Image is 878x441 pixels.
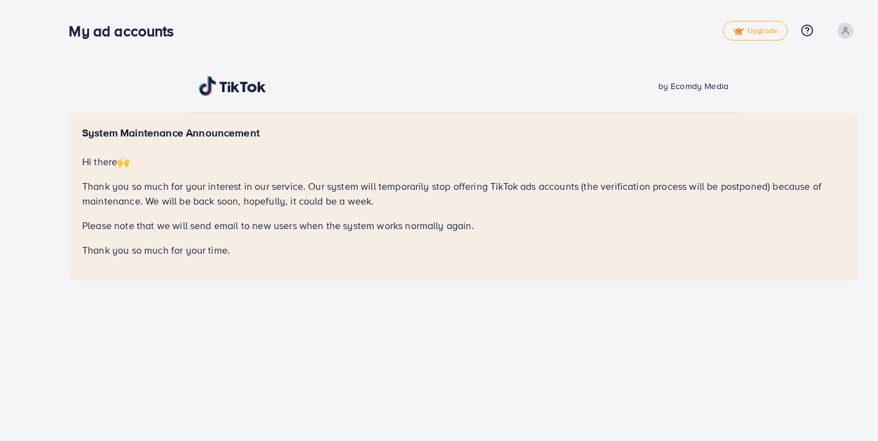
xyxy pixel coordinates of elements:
[82,154,845,169] p: Hi there
[658,80,728,92] span: by Ecomdy Media
[733,27,744,36] img: tick
[69,22,183,40] h3: My ad accounts
[82,218,845,233] p: Please note that we will send email to new users when the system works normally again.
[82,127,845,139] h5: System Maintenance Announcement
[117,155,129,168] span: 🙌
[733,26,777,36] span: Upgrade
[82,243,845,257] p: Thank you so much for your time.
[723,21,788,41] a: tickUpgrade
[199,76,266,96] img: TikTok
[82,179,845,208] p: Thank you so much for your interest in our service. Our system will temporarily stop offering Tik...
